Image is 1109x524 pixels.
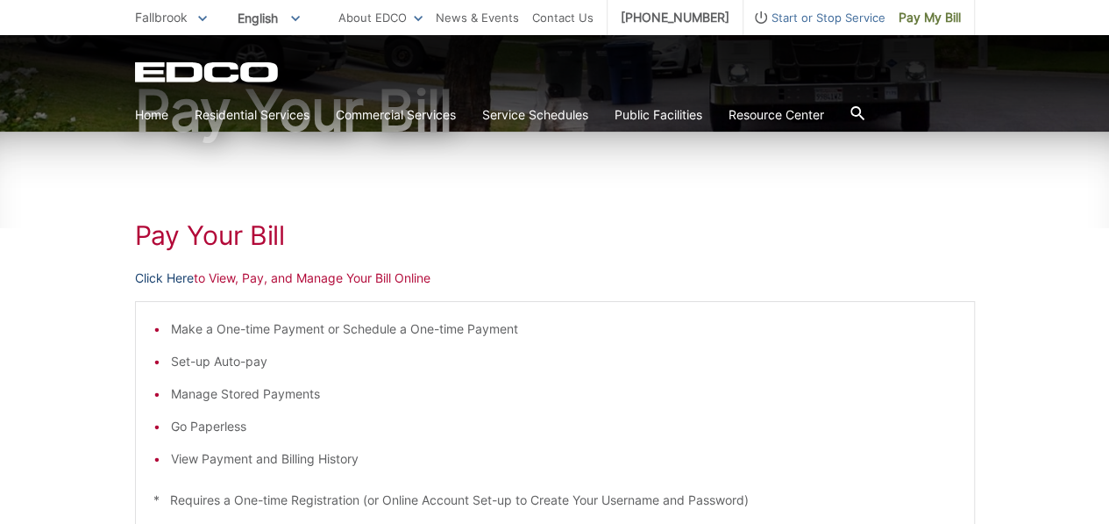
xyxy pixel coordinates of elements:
[171,352,956,371] li: Set-up Auto-pay
[338,8,423,27] a: About EDCO
[135,83,975,139] h1: Pay Your Bill
[135,269,194,288] a: Click Here
[153,491,956,510] p: * Requires a One-time Registration (or Online Account Set-up to Create Your Username and Password)
[171,384,956,404] li: Manage Stored Payments
[336,105,456,125] a: Commercial Services
[195,105,309,125] a: Residential Services
[135,219,975,251] h1: Pay Your Bill
[615,105,702,125] a: Public Facilities
[482,105,588,125] a: Service Schedules
[135,10,188,25] span: Fallbrook
[171,417,956,436] li: Go Paperless
[171,449,956,469] li: View Payment and Billing History
[135,269,975,288] p: to View, Pay, and Manage Your Bill Online
[135,105,168,125] a: Home
[171,319,956,339] li: Make a One-time Payment or Schedule a One-time Payment
[224,4,313,32] span: English
[729,105,824,125] a: Resource Center
[436,8,519,27] a: News & Events
[532,8,594,27] a: Contact Us
[135,61,281,83] a: EDCD logo. Return to the homepage.
[899,8,961,27] span: Pay My Bill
